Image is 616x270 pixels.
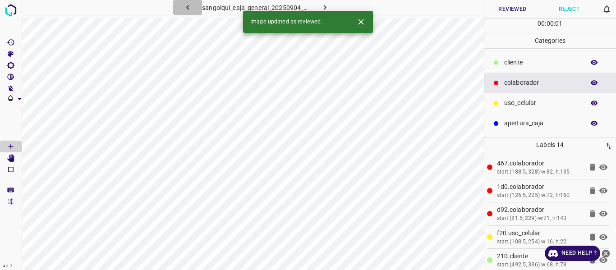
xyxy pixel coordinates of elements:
p: apertura_caja [504,119,580,128]
button: close-help [600,246,611,261]
p: d92.colaborador [497,205,583,215]
div: start:(108.5, 254) w:16, h:22 [497,238,583,246]
a: Need Help ? [545,246,600,261]
p: colaborador [504,78,580,87]
div: start:(188.5, 328) w:82, h:135 [497,168,583,176]
div: start:(81.5, 229) w:71, h:143 [497,215,583,223]
div: start:(126.5, 225) w:72, h:160 [497,192,583,200]
p: uso_celular [504,98,580,108]
div: 4.3.7 [1,263,14,270]
p: 467.colaborador [497,159,583,168]
div: start:(492.5, 336) w:68, h:78 [497,261,583,269]
p: 1d0.colaborador [497,182,583,192]
p: 210.cliente [497,252,583,261]
p: f20.uso_celular [497,229,583,238]
h6: sangolqui_caja_general_20250904_080552_213963.jpg [202,2,310,15]
p: Labels 14 [487,137,614,152]
p: 01 [555,19,562,28]
div: : : [538,19,562,33]
p: 00 [547,19,554,28]
p: cliente [504,58,580,67]
button: Close [353,14,369,30]
img: logo [3,2,19,18]
p: 00 [538,19,545,28]
span: Image updated as reviewed. [250,18,322,26]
